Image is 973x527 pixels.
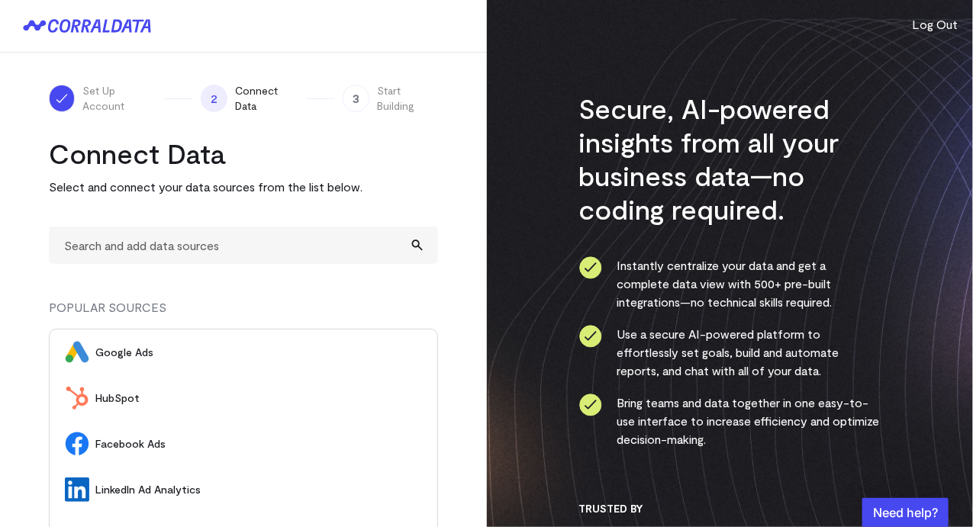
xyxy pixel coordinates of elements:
[579,325,881,380] li: Use a secure AI-powered platform to effortlessly set goals, build and automate reports, and chat ...
[49,227,438,264] input: Search and add data sources
[579,394,602,416] img: ico-check-circle-0286c843c050abce574082beb609b3a87e49000e2dbcf9c8d101413686918542.svg
[95,345,422,360] span: Google Ads
[95,436,422,451] span: Facebook Ads
[65,432,89,456] img: Facebook Ads
[95,390,422,406] span: HubSpot
[54,91,69,106] img: ico-check-white-f112bc9ae5b8eaea75d262091fbd3bded7988777ca43907c4685e8c0583e79cb.svg
[579,256,602,279] img: ico-check-circle-0286c843c050abce574082beb609b3a87e49000e2dbcf9c8d101413686918542.svg
[49,137,438,170] h2: Connect Data
[579,92,881,226] h3: Secure, AI-powered insights from all your business data—no coding required.
[912,15,958,34] button: Log Out
[201,85,227,112] span: 2
[579,325,602,348] img: ico-check-circle-0286c843c050abce574082beb609b3a87e49000e2dbcf9c8d101413686918542.svg
[377,83,438,114] span: Start Building
[343,85,369,112] span: 3
[235,83,299,114] span: Connect Data
[579,256,881,311] li: Instantly centralize your data and get a complete data view with 500+ pre-built integrations—no t...
[49,298,438,329] div: POPULAR SOURCES
[82,83,156,114] span: Set Up Account
[65,477,89,502] img: LinkedIn Ad Analytics
[579,502,881,516] h3: Trusted By
[579,394,881,448] li: Bring teams and data together in one easy-to-use interface to increase efficiency and optimize de...
[95,482,422,497] span: LinkedIn Ad Analytics
[49,178,438,196] p: Select and connect your data sources from the list below.
[65,340,89,365] img: Google Ads
[65,386,89,410] img: HubSpot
